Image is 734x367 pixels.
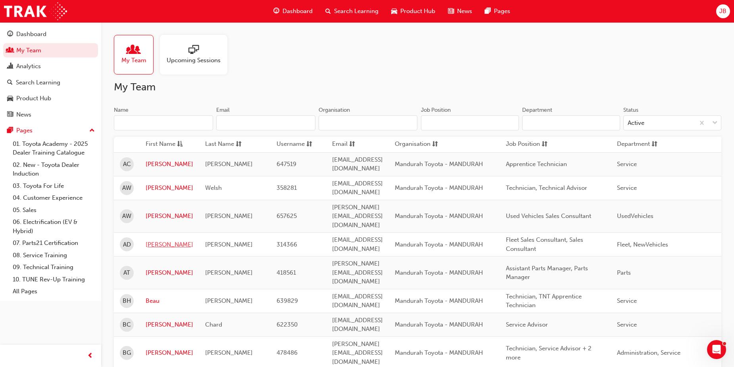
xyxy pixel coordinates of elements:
span: Mandurah Toyota - MANDURAH [395,241,483,248]
div: Organisation [319,106,350,114]
button: Pages [3,123,98,138]
span: Mandurah Toyota - MANDURAH [395,269,483,276]
span: Used Vehicles Sales Consultant [506,212,591,220]
span: Apprentice Technician [506,161,567,168]
button: DashboardMy TeamAnalyticsSearch LearningProduct HubNews [3,25,98,123]
span: Search Learning [334,7,379,16]
span: Last Name [205,140,234,149]
span: [PERSON_NAME] [205,349,253,356]
div: Analytics [16,62,41,71]
span: Service Advisor [506,321,548,328]
a: Analytics [3,59,98,74]
div: Name [114,106,129,114]
span: [EMAIL_ADDRESS][DOMAIN_NAME] [332,180,383,196]
span: car-icon [391,6,397,16]
span: people-icon [129,45,139,56]
span: [EMAIL_ADDRESS][DOMAIN_NAME] [332,156,383,172]
span: sorting-icon [306,140,312,149]
span: AC [123,160,131,169]
a: Beau [146,296,193,306]
a: [PERSON_NAME] [146,183,193,193]
span: news-icon [448,6,454,16]
span: up-icon [89,126,95,136]
a: 09. Technical Training [10,261,98,273]
span: pages-icon [485,6,491,16]
span: sorting-icon [542,140,548,149]
a: 08. Service Training [10,249,98,262]
div: Search Learning [16,78,60,87]
iframe: Intercom live chat [707,340,726,359]
span: 314366 [277,241,297,248]
input: Department [522,115,620,130]
span: Administration, Service [617,349,680,356]
div: Dashboard [16,30,46,39]
a: My Team [3,43,98,58]
span: sorting-icon [236,140,242,149]
span: Technician, Technical Advisor [506,184,587,191]
a: [PERSON_NAME] [146,212,193,221]
input: Name [114,115,213,130]
a: 06. Electrification (EV & Hybrid) [10,216,98,237]
span: News [457,7,472,16]
span: Mandurah Toyota - MANDURAH [395,161,483,168]
span: [PERSON_NAME] [205,269,253,276]
span: guage-icon [273,6,279,16]
span: sorting-icon [432,140,438,149]
span: chart-icon [7,63,13,70]
button: Usernamesorting-icon [277,140,320,149]
span: Dashboard [282,7,313,16]
span: AW [122,212,131,221]
input: Organisation [319,115,418,130]
span: Mandurah Toyota - MANDURAH [395,321,483,328]
span: people-icon [7,47,13,54]
span: car-icon [7,95,13,102]
span: JB [719,7,726,16]
span: [PERSON_NAME][EMAIL_ADDRESS][DOMAIN_NAME] [332,340,383,365]
span: Fleet, NewVehicles [617,241,668,248]
span: Parts [617,269,631,276]
div: Active [628,119,644,128]
input: Job Position [421,115,519,130]
span: UsedVehicles [617,212,653,220]
span: [EMAIL_ADDRESS][DOMAIN_NAME] [332,317,383,333]
span: 358281 [277,184,297,191]
span: 657625 [277,212,297,220]
div: Product Hub [16,94,51,103]
span: news-icon [7,111,13,119]
a: [PERSON_NAME] [146,320,193,329]
span: Email [332,140,348,149]
span: My Team [121,56,146,65]
span: search-icon [325,6,331,16]
button: Departmentsorting-icon [617,140,661,149]
span: Mandurah Toyota - MANDURAH [395,297,483,304]
button: Organisationsorting-icon [395,140,438,149]
span: Fleet Sales Consultant, Sales Consultant [506,236,583,252]
a: 03. Toyota For Life [10,180,98,192]
div: Job Position [421,106,451,114]
a: 07. Parts21 Certification [10,237,98,249]
a: Upcoming Sessions [160,35,234,75]
span: BH [123,296,131,306]
span: Assistant Parts Manager, Parts Manager [506,265,588,281]
a: [PERSON_NAME] [146,348,193,357]
span: BG [123,348,131,357]
a: 01. Toyota Academy - 2025 Dealer Training Catalogue [10,138,98,159]
span: Chard [205,321,222,328]
span: Mandurah Toyota - MANDURAH [395,212,483,220]
span: [EMAIL_ADDRESS][DOMAIN_NAME] [332,293,383,309]
span: 418561 [277,269,296,276]
span: [EMAIL_ADDRESS][DOMAIN_NAME] [332,236,383,252]
span: sessionType_ONLINE_URL-icon [188,45,199,56]
span: Mandurah Toyota - MANDURAH [395,184,483,191]
span: [PERSON_NAME] [205,241,253,248]
span: Organisation [395,140,430,149]
span: Technician, TNT Apprentice Technician [506,293,582,309]
span: Service [617,297,637,304]
a: guage-iconDashboard [267,3,319,19]
span: Job Position [506,140,540,149]
span: Mandurah Toyota - MANDURAH [395,349,483,356]
span: prev-icon [87,351,93,361]
a: [PERSON_NAME] [146,240,193,249]
span: sorting-icon [651,140,657,149]
span: guage-icon [7,31,13,38]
